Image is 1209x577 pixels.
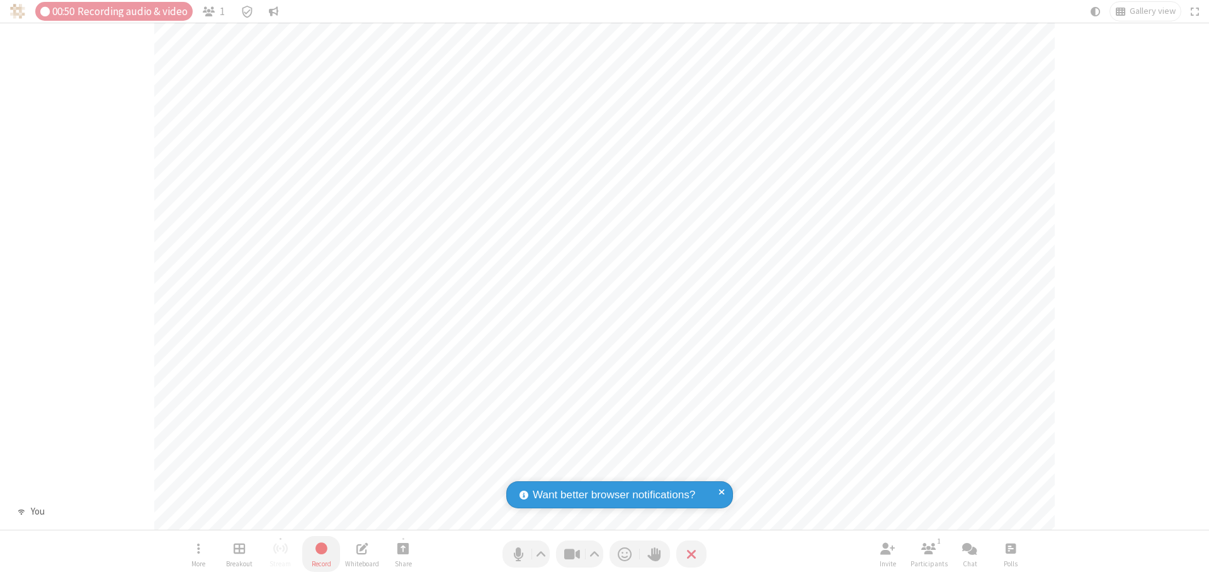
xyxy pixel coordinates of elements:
span: Record [312,560,331,568]
button: Send a reaction [610,540,640,568]
button: Start sharing [384,536,422,572]
span: Stream [270,560,291,568]
button: Stop recording [302,536,340,572]
span: 1 [220,6,225,18]
span: Chat [963,560,977,568]
div: Meeting details Encryption enabled [235,2,259,21]
button: End or leave meeting [676,540,707,568]
span: Breakout [226,560,253,568]
div: You [26,505,49,519]
span: Want better browser notifications? [533,487,695,503]
span: Polls [1004,560,1018,568]
span: More [191,560,205,568]
button: Unable to start streaming without first stopping recording [261,536,299,572]
button: Open menu [179,536,217,572]
button: Fullscreen [1186,2,1205,21]
button: Manage Breakout Rooms [220,536,258,572]
button: Open chat [951,536,989,572]
span: Participants [911,560,948,568]
span: Recording audio & video [77,6,188,18]
button: Using system theme [1086,2,1106,21]
button: Mute (⌘+Shift+A) [502,540,550,568]
button: Invite participants (⌘+Shift+I) [869,536,907,572]
button: Open participant list [198,2,230,21]
button: Audio settings [533,540,550,568]
div: 1 [934,535,945,547]
div: Audio & video [35,2,193,21]
button: Conversation [264,2,284,21]
img: QA Selenium DO NOT DELETE OR CHANGE [10,4,25,19]
button: Stop video (⌘+Shift+V) [556,540,603,568]
button: Video setting [586,540,603,568]
button: Open participant list [910,536,948,572]
span: Whiteboard [345,560,379,568]
button: Raise hand [640,540,670,568]
span: 00:50 [52,6,74,18]
span: Invite [880,560,896,568]
button: Open poll [992,536,1030,572]
span: Gallery view [1130,6,1176,16]
span: Share [395,560,412,568]
button: Change layout [1110,2,1181,21]
button: Open shared whiteboard [343,536,381,572]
